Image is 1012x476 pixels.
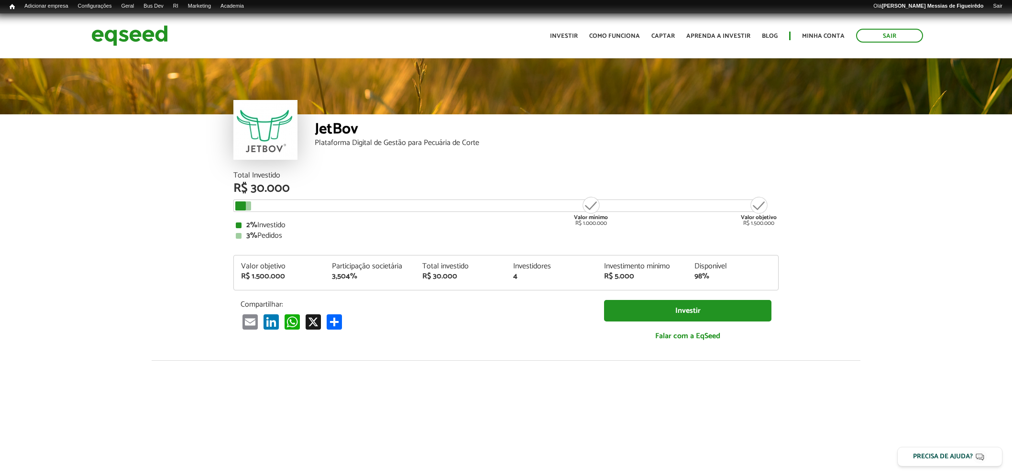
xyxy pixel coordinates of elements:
a: RI [168,2,183,10]
a: X [304,314,323,330]
div: Total Investido [233,172,779,179]
div: Investido [236,221,776,229]
a: Investir [604,300,771,321]
a: Como funciona [589,33,640,39]
span: Início [10,3,15,10]
a: Bus Dev [139,2,168,10]
div: Disponível [694,263,771,270]
a: Marketing [183,2,216,10]
div: 3,504% [332,273,408,280]
a: Captar [651,33,675,39]
a: Sair [988,2,1007,10]
p: Compartilhar: [241,300,590,309]
a: Início [5,2,20,11]
a: Email [241,314,260,330]
a: Configurações [73,2,117,10]
a: Falar com a EqSeed [604,326,771,346]
a: Aprenda a investir [686,33,750,39]
a: Academia [216,2,249,10]
a: Minha conta [802,33,845,39]
a: Geral [116,2,139,10]
strong: 2% [246,219,257,232]
div: JetBov [315,122,779,139]
div: Valor objetivo [241,263,318,270]
div: Participação societária [332,263,408,270]
div: R$ 1.000.000 [573,196,609,226]
strong: 3% [246,229,257,242]
div: Plataforma Digital de Gestão para Pecuária de Corte [315,139,779,147]
a: Adicionar empresa [20,2,73,10]
a: Olá[PERSON_NAME] Messias de Figueirêdo [869,2,988,10]
div: Investimento mínimo [604,263,681,270]
strong: Valor objetivo [741,213,777,222]
a: WhatsApp [283,314,302,330]
div: Pedidos [236,232,776,240]
div: R$ 30.000 [233,182,779,195]
div: Investidores [513,263,590,270]
strong: [PERSON_NAME] Messias de Figueirêdo [881,3,983,9]
div: R$ 5.000 [604,273,681,280]
div: 98% [694,273,771,280]
a: Investir [550,33,578,39]
a: Compartilhar [325,314,344,330]
img: EqSeed [91,23,168,48]
a: Blog [762,33,778,39]
div: Total investido [422,263,499,270]
div: R$ 1.500.000 [741,196,777,226]
a: LinkedIn [262,314,281,330]
strong: Valor mínimo [574,213,608,222]
a: Sair [856,29,923,43]
div: R$ 30.000 [422,273,499,280]
div: R$ 1.500.000 [241,273,318,280]
div: 4 [513,273,590,280]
